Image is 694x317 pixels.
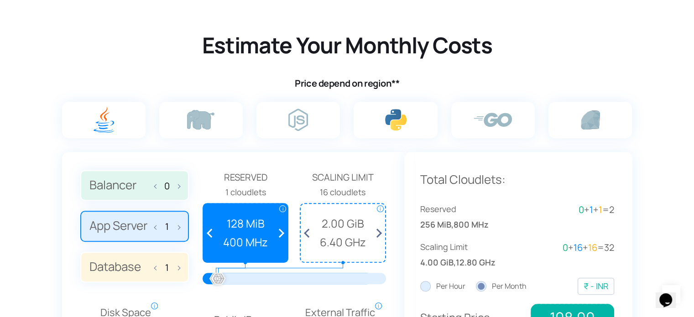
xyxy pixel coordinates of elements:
[300,170,386,185] span: Scaling Limit
[584,280,608,293] div: ₹ - INR
[80,211,189,242] label: App Server
[208,215,283,232] span: 128 MiB
[187,110,214,130] img: php
[80,170,189,201] label: Balancer
[517,240,614,255] div: + + =
[203,170,289,185] span: Reserved
[474,113,512,127] img: go
[420,256,454,269] span: 4.00 GiB
[305,215,381,232] span: 2.00 GiB
[300,186,386,199] div: 16 cloudlets
[590,203,593,216] span: 1
[574,241,583,254] span: 16
[377,205,384,212] span: i
[160,262,174,273] input: Database
[151,302,158,309] span: i
[160,181,174,191] input: Balancer
[94,107,114,133] img: java
[375,302,382,309] span: i
[288,109,308,131] img: node
[476,281,527,292] label: Per Month
[160,221,174,232] input: App Server
[656,281,685,308] iframe: chat widget
[420,218,451,231] span: 256 MiB
[420,203,517,216] span: Reserved
[420,281,465,292] label: Per Hour
[203,186,289,199] div: 1 cloudlets
[579,203,584,216] span: 0
[588,241,597,254] span: 16
[208,234,283,251] span: 400 MHz
[599,203,602,216] span: 1
[385,109,407,130] img: python
[60,78,635,89] h4: Price depend on region**
[609,203,614,216] span: 2
[604,241,614,254] span: 32
[420,240,517,254] span: Scaling Limit
[420,240,517,269] div: ,
[279,205,286,212] span: i
[581,110,600,130] img: ruby
[305,234,381,251] span: 6.40 GHz
[456,256,496,269] span: 12.80 GHz
[420,170,614,189] p: Total Cloudlets:
[454,218,489,231] span: 800 MHz
[420,203,517,231] div: ,
[517,203,614,217] div: + + =
[80,252,189,283] label: Database
[563,241,568,254] span: 0
[60,31,635,59] h2: Estimate Your Monthly Costs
